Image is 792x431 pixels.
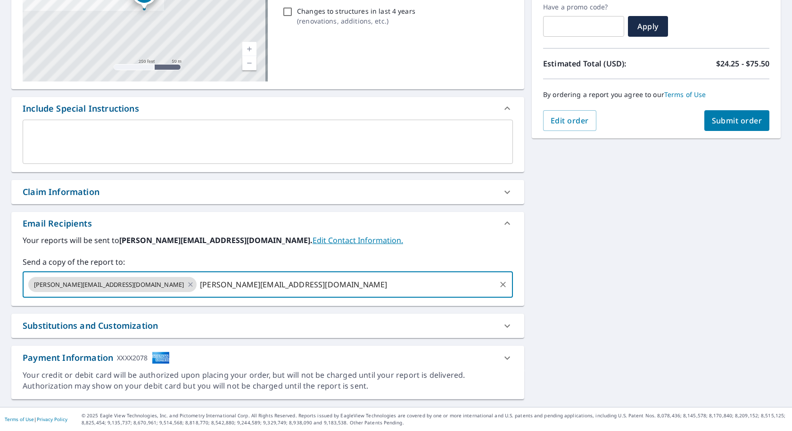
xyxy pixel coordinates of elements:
[297,16,415,26] p: ( renovations, additions, etc. )
[28,277,197,292] div: [PERSON_NAME][EMAIL_ADDRESS][DOMAIN_NAME]
[496,278,510,291] button: Clear
[712,115,762,126] span: Submit order
[23,186,99,198] div: Claim Information
[23,235,513,246] label: Your reports will be sent to
[23,102,139,115] div: Include Special Instructions
[11,346,524,370] div: Payment InformationXXXX2078cardImage
[297,6,415,16] p: Changes to structures in last 4 years
[313,235,403,245] a: EditContactInfo
[23,217,92,230] div: Email Recipients
[543,58,656,69] p: Estimated Total (USD):
[543,90,769,99] p: By ordering a report you agree to our
[117,351,148,364] div: XXXX2078
[28,280,190,289] span: [PERSON_NAME][EMAIL_ADDRESS][DOMAIN_NAME]
[82,412,787,426] p: © 2025 Eagle View Technologies, Inc. and Pictometry International Corp. All Rights Reserved. Repo...
[23,319,158,332] div: Substitutions and Customization
[242,42,256,56] a: Current Level 17, Zoom In
[664,90,706,99] a: Terms of Use
[152,351,170,364] img: cardImage
[704,110,770,131] button: Submit order
[716,58,769,69] p: $24.25 - $75.50
[551,115,589,126] span: Edit order
[635,21,660,32] span: Apply
[23,351,170,364] div: Payment Information
[23,370,513,391] div: Your credit or debit card will be authorized upon placing your order, but will not be charged unt...
[5,416,34,423] a: Terms of Use
[119,235,313,245] b: [PERSON_NAME][EMAIL_ADDRESS][DOMAIN_NAME].
[11,97,524,120] div: Include Special Instructions
[11,314,524,338] div: Substitutions and Customization
[242,56,256,70] a: Current Level 17, Zoom Out
[23,256,513,268] label: Send a copy of the report to:
[5,416,67,422] p: |
[628,16,668,37] button: Apply
[37,416,67,423] a: Privacy Policy
[543,3,624,11] label: Have a promo code?
[543,110,596,131] button: Edit order
[11,180,524,204] div: Claim Information
[11,212,524,235] div: Email Recipients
